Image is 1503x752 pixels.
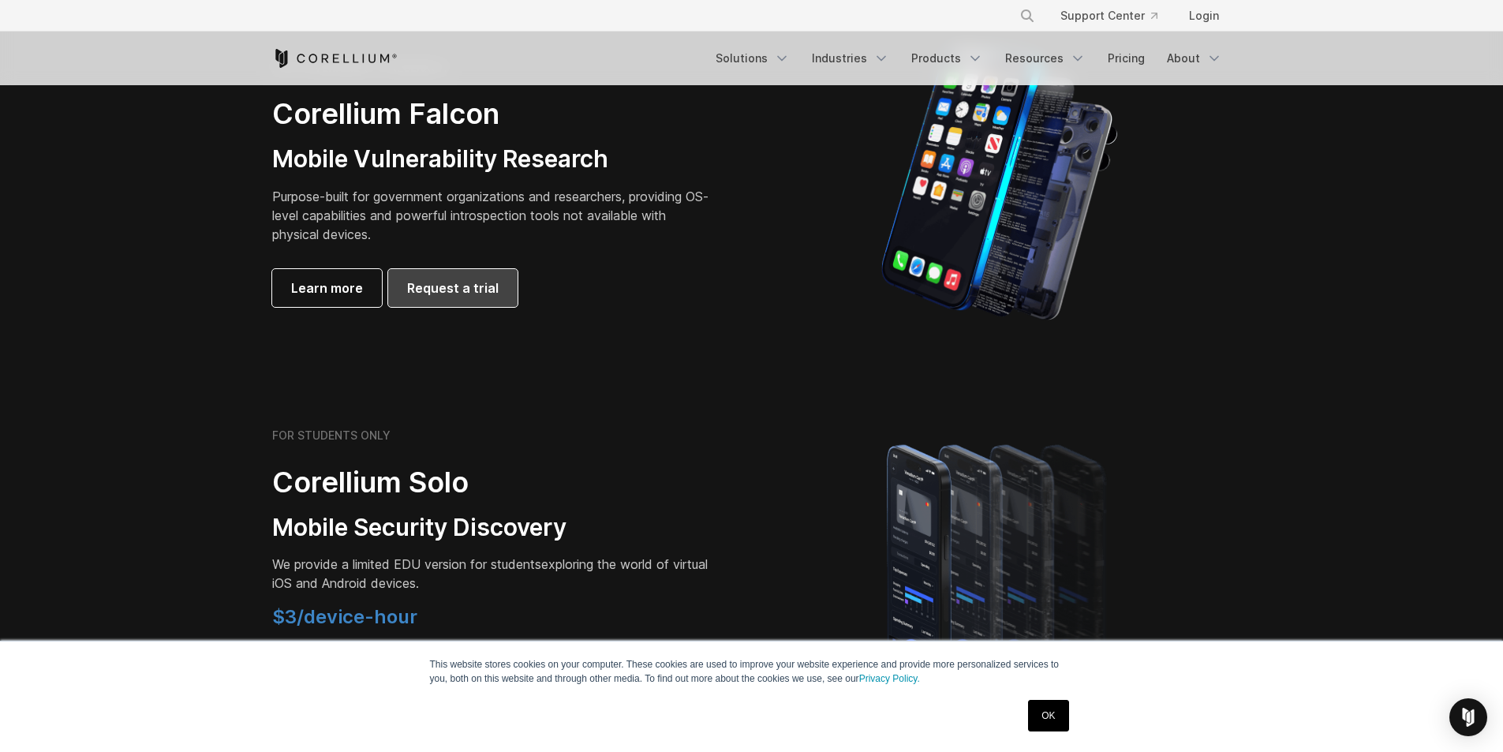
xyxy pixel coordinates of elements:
h2: Corellium Falcon [272,96,714,132]
h3: Mobile Vulnerability Research [272,144,714,174]
p: Purpose-built for government organizations and researchers, providing OS-level capabilities and p... [272,187,714,244]
a: Privacy Policy. [859,673,920,684]
button: Search [1013,2,1041,30]
a: Corellium Home [272,49,398,68]
a: Products [902,44,993,73]
span: Request a trial [407,279,499,297]
a: Solutions [706,44,799,73]
a: Login [1176,2,1232,30]
img: iPhone model separated into the mechanics used to build the physical device. [880,46,1118,322]
a: Resources [996,44,1095,73]
a: OK [1028,700,1068,731]
h2: Corellium Solo [272,465,714,500]
span: Learn more [291,279,363,297]
div: Navigation Menu [1000,2,1232,30]
a: Request a trial [388,269,518,307]
div: Open Intercom Messenger [1449,698,1487,736]
a: Support Center [1048,2,1170,30]
p: This website stores cookies on your computer. These cookies are used to improve your website expe... [430,657,1074,686]
p: exploring the world of virtual iOS and Android devices. [272,555,714,593]
a: Industries [802,44,899,73]
h3: Mobile Security Discovery [272,513,714,543]
img: A lineup of four iPhone models becoming more gradient and blurred [855,422,1143,698]
a: About [1157,44,1232,73]
div: Navigation Menu [706,44,1232,73]
a: Learn more [272,269,382,307]
a: Pricing [1098,44,1154,73]
h6: FOR STUDENTS ONLY [272,428,391,443]
span: $3/device-hour [272,605,417,628]
span: We provide a limited EDU version for students [272,556,541,572]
